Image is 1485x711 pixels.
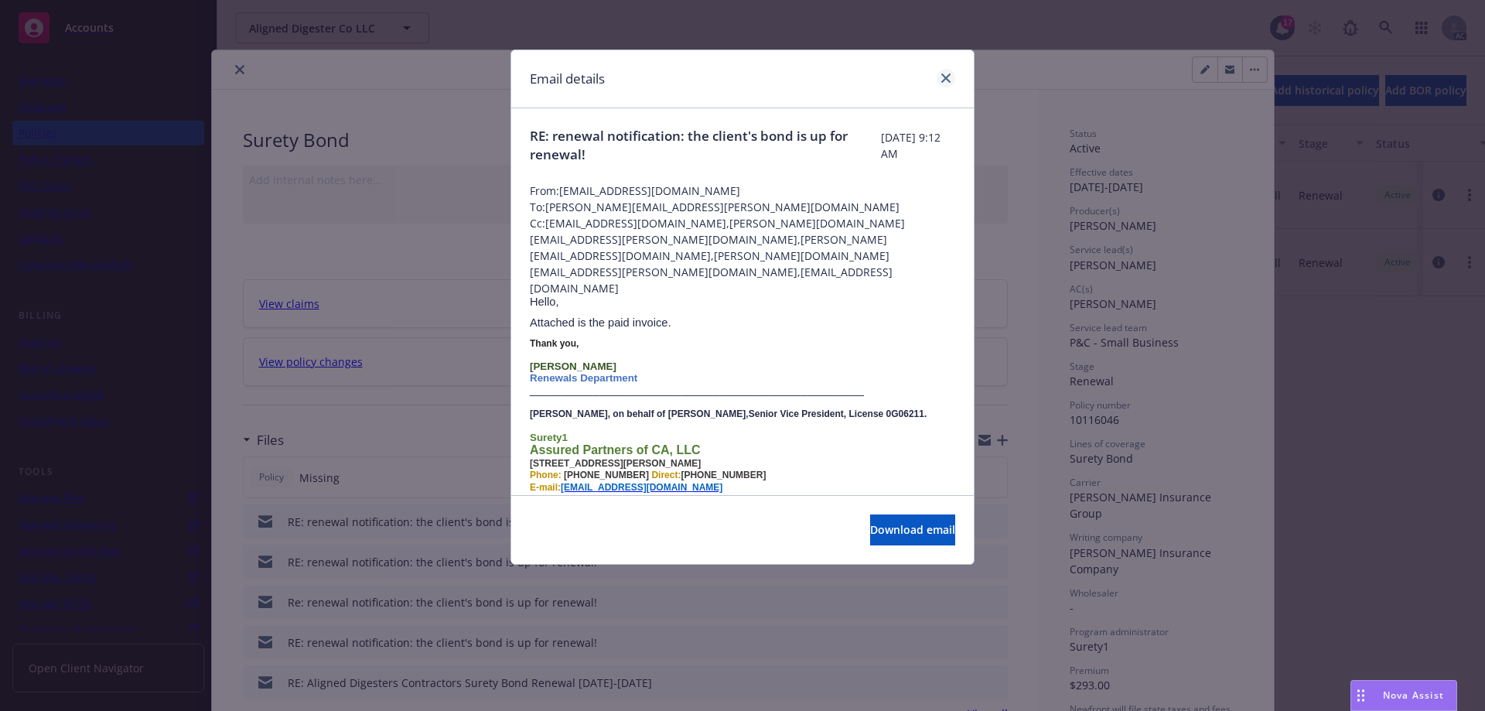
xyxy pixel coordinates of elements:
span: Nova Assist [1383,689,1444,702]
span: Download email [870,522,955,537]
span: : [565,494,568,505]
span: [STREET_ADDRESS][PERSON_NAME] [530,458,701,469]
div: Drag to move [1351,681,1371,710]
span: [PHONE_NUMBER] [564,470,649,480]
button: Nova Assist [1350,680,1457,711]
span: E-mail: [530,482,561,493]
span: Phone: [530,470,562,480]
span: Website [530,494,565,505]
button: Download email [870,514,955,545]
a: [DOMAIN_NAME] [568,493,642,505]
span: [DOMAIN_NAME] [568,494,642,505]
a: [EMAIL_ADDRESS][DOMAIN_NAME] [561,482,722,493]
span: [PHONE_NUMBER] [681,470,766,480]
span: Direct: [651,470,681,480]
